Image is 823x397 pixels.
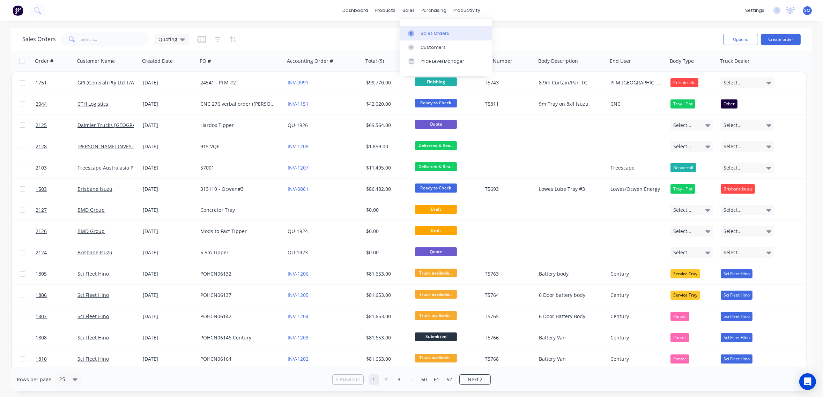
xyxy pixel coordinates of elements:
a: Brisbane Isuzu [77,186,112,192]
div: $42,020.00 [366,100,407,107]
span: Ready to Check [415,183,457,192]
div: T5768 [485,355,531,362]
div: Lowes Lube Tray #3 [539,186,602,193]
div: Pantec [670,354,689,364]
a: 2128 [36,136,77,157]
span: Select... [673,143,691,150]
a: Page 2 [381,374,392,385]
div: [DATE] [143,207,195,214]
span: Finishing [415,77,457,86]
div: Other [721,99,737,108]
div: 6 Door battery body [539,292,602,299]
div: Concreter Tray [200,207,278,214]
div: T5743 [485,79,531,86]
span: Select... [673,122,691,129]
div: $81,653.00 [366,355,407,362]
a: INV-0861 [288,186,309,192]
a: INV-1206 [288,270,309,277]
ul: Pagination [329,374,494,385]
div: End User [610,58,631,65]
a: 1807 [36,306,77,327]
span: 1805 [36,270,47,277]
div: sales [399,5,418,16]
span: 2126 [36,228,47,235]
div: 915 VQF [200,143,278,150]
div: Beavertail [670,163,696,172]
span: Delivered & Rea... [415,141,457,150]
img: Factory [13,5,23,16]
a: 2127 [36,200,77,220]
div: [DATE] [143,79,195,86]
div: 9m Tray on 8x4 Isuzu [539,100,602,107]
a: QU-1926 [288,122,308,128]
span: Quote [415,247,457,256]
a: 2044 [36,93,77,114]
div: T5811 [485,100,531,107]
div: 5.5m Tipper [200,249,278,256]
div: PO # [200,58,211,65]
a: Sci Fleet Hino [77,355,109,362]
div: CNC [610,100,662,107]
div: $81,653.00 [366,270,407,277]
div: POHCN06132 [200,270,278,277]
div: Battery Van [539,334,602,341]
div: T5765 [485,313,531,320]
a: 1806 [36,285,77,306]
span: 1808 [36,334,47,341]
div: Century [610,334,662,341]
span: 2103 [36,164,47,171]
div: Brisbane Isuzu [721,184,755,193]
a: Sci Fleet Hino [77,270,109,277]
div: [DATE] [143,100,195,107]
a: 1503 [36,179,77,200]
span: Truck available... [415,269,457,277]
a: INV-1208 [288,143,309,150]
div: Sci Fleet Hino [721,312,752,321]
a: Treescape Australasia Pty Ltd [77,164,146,171]
div: $69,564.00 [366,122,407,129]
span: 1751 [36,79,47,86]
a: Page 61 [431,374,442,385]
div: Sales Orders [421,30,449,37]
span: Draft [415,226,457,235]
div: [DATE] [143,249,195,256]
span: Select... [724,164,742,171]
a: Page 3 [394,374,404,385]
div: productivity [450,5,484,16]
div: T5763 [485,270,531,277]
div: 24541 - PFM #2 [200,79,278,86]
a: dashboard [339,5,372,16]
div: POHCN06164 [200,355,278,362]
div: Total ($) [365,58,384,65]
span: Select... [724,228,742,235]
div: CNC 276 verbal order ([PERSON_NAME]) [200,100,278,107]
div: 6 Door Battery Body [539,313,602,320]
div: Accounting Order # [287,58,333,65]
a: INV-1151 [288,100,309,107]
span: 2128 [36,143,47,150]
a: Brisbane Isuzu [77,249,112,256]
div: POHCN06137 [200,292,278,299]
span: Rows per page [17,376,51,383]
a: Page 60 [419,374,429,385]
span: Quoting [158,36,177,43]
a: Sci Fleet Hino [77,313,109,320]
div: Customer Name [77,58,115,65]
div: Mods to Fact Tipper [200,228,278,235]
div: T5693 [485,186,531,193]
div: POHCN06146 Century [200,334,278,341]
div: settings [742,5,768,16]
div: Battery Van [539,355,602,362]
div: Century [610,355,662,362]
div: [DATE] [143,334,195,341]
span: Previous [340,376,360,383]
a: 1751 [36,72,77,93]
a: Sci Fleet Hino [77,292,109,298]
div: $0.00 [366,249,407,256]
span: Select... [673,228,691,235]
a: BMD Group [77,207,105,213]
div: [DATE] [143,292,195,299]
div: $81,653.00 [366,313,407,320]
div: Curtainside [670,78,698,87]
div: 313110 - Ocwen#3 [200,186,278,193]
